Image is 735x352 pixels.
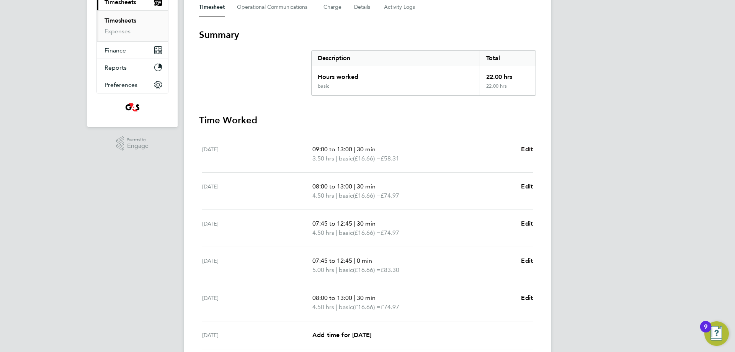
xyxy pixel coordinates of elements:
h3: Time Worked [199,114,536,126]
span: | [336,303,337,311]
span: £74.97 [381,229,399,236]
div: [DATE] [202,145,312,163]
span: £58.31 [381,155,399,162]
span: Reports [105,64,127,71]
a: Add time for [DATE] [312,331,371,340]
div: 22.00 hrs [480,66,536,83]
div: [DATE] [202,182,312,200]
div: [DATE] [202,331,312,340]
div: [DATE] [202,293,312,312]
button: Finance [97,42,168,59]
span: 30 min [357,183,376,190]
span: £74.97 [381,303,399,311]
span: 30 min [357,294,376,301]
div: Timesheets [97,10,168,41]
span: 07:45 to 12:45 [312,220,352,227]
a: Go to home page [96,101,168,113]
span: Powered by [127,136,149,143]
button: Reports [97,59,168,76]
span: 08:00 to 13:00 [312,183,352,190]
div: Summary [311,50,536,96]
span: 5.00 hrs [312,266,334,273]
span: Edit [521,220,533,227]
div: Total [480,51,536,66]
span: 09:00 to 13:00 [312,146,352,153]
span: basic [339,228,353,237]
span: 30 min [357,220,376,227]
img: g4s4-logo-retina.png [123,101,142,113]
span: £74.97 [381,192,399,199]
span: Add time for [DATE] [312,331,371,339]
span: 3.50 hrs [312,155,334,162]
div: Hours worked [312,66,480,83]
span: Finance [105,47,126,54]
span: | [354,183,355,190]
span: basic [339,303,353,312]
a: Edit [521,145,533,154]
span: | [336,155,337,162]
div: 9 [704,327,707,337]
span: 4.50 hrs [312,192,334,199]
span: | [354,220,355,227]
a: Edit [521,293,533,303]
span: | [336,229,337,236]
span: 0 min [357,257,372,264]
div: [DATE] [202,256,312,275]
button: Open Resource Center, 9 new notifications [704,321,729,346]
span: basic [339,191,353,200]
span: | [354,294,355,301]
span: Edit [521,257,533,264]
span: | [354,257,355,264]
span: £83.30 [381,266,399,273]
span: Preferences [105,81,137,88]
span: Edit [521,294,533,301]
div: 22.00 hrs [480,83,536,95]
span: | [354,146,355,153]
span: Engage [127,143,149,149]
span: 4.50 hrs [312,303,334,311]
a: Expenses [105,28,131,35]
div: [DATE] [202,219,312,237]
span: (£16.66) = [353,266,381,273]
span: (£16.66) = [353,155,381,162]
span: | [336,266,337,273]
button: Preferences [97,76,168,93]
div: Description [312,51,480,66]
a: Edit [521,256,533,265]
a: Timesheets [105,17,136,24]
span: 30 min [357,146,376,153]
span: 08:00 to 13:00 [312,294,352,301]
span: (£16.66) = [353,192,381,199]
span: Edit [521,146,533,153]
span: Edit [521,183,533,190]
a: Edit [521,182,533,191]
span: 07:45 to 12:45 [312,257,352,264]
a: Powered byEngage [116,136,149,151]
span: (£16.66) = [353,229,381,236]
h3: Summary [199,29,536,41]
span: basic [339,154,353,163]
span: basic [339,265,353,275]
span: 4.50 hrs [312,229,334,236]
div: basic [318,83,329,89]
a: Edit [521,219,533,228]
span: (£16.66) = [353,303,381,311]
span: | [336,192,337,199]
